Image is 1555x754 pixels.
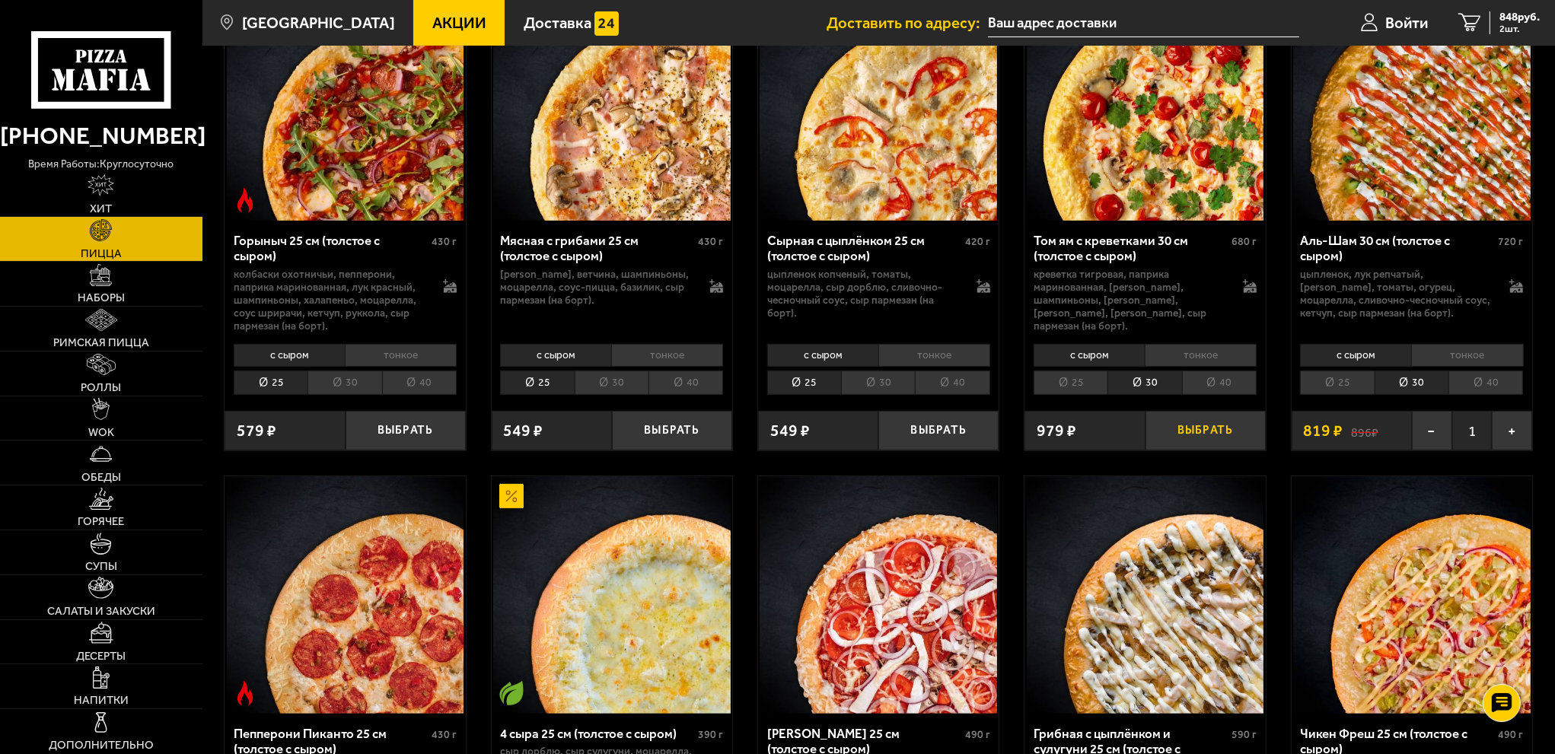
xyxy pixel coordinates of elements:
p: цыпленок копченый, томаты, моцарелла, сыр дорблю, сливочно-чесночный соус, сыр пармезан (на борт). [767,268,961,320]
img: Вегетарианское блюдо [499,681,524,705]
span: Войти [1385,15,1428,30]
li: 30 [307,371,381,395]
span: Акции [432,15,486,30]
button: Выбрать [346,411,466,450]
img: Акционный [499,484,524,508]
div: Горыныч 25 см (толстое с сыром) [234,233,428,264]
img: Грибная с цыплёнком и сулугуни 25 см (толстое с сыром) [1027,476,1264,714]
span: 549 ₽ [504,422,543,438]
li: 30 [841,371,915,395]
span: 490 г [965,728,990,741]
a: Петровская 25 см (толстое с сыром) [758,476,999,714]
li: с сыром [1300,344,1411,367]
span: 720 г [1498,235,1523,248]
span: Напитки [74,695,129,706]
span: Салаты и закуски [47,606,155,617]
span: 430 г [698,235,723,248]
span: 979 ₽ [1037,422,1076,438]
img: 4 сыра 25 см (толстое с сыром) [493,476,731,714]
span: Обеды [81,472,121,483]
img: Чикен Фреш 25 см (толстое с сыром) [1293,476,1531,714]
li: 40 [1448,371,1523,395]
span: 2 шт. [1499,24,1540,34]
button: Выбрать [612,411,732,450]
span: [GEOGRAPHIC_DATA] [242,15,395,30]
li: 30 [1107,371,1181,395]
p: [PERSON_NAME], ветчина, шампиньоны, моцарелла, соус-пицца, базилик, сыр пармезан (на борт). [500,268,693,307]
span: 1 [1452,411,1493,450]
li: 40 [1182,371,1257,395]
a: Чикен Фреш 25 см (толстое с сыром) [1292,476,1532,714]
a: Грибная с цыплёнком и сулугуни 25 см (толстое с сыром) [1024,476,1265,714]
span: Хит [90,203,112,215]
span: 430 г [432,235,457,248]
span: Горячее [78,516,124,527]
li: с сыром [1034,344,1145,367]
span: 420 г [965,235,990,248]
a: АкционныйВегетарианское блюдо4 сыра 25 см (толстое с сыром) [492,476,732,714]
li: 25 [1300,371,1374,395]
img: Острое блюдо [233,681,257,705]
li: тонкое [878,344,990,367]
li: 25 [500,371,574,395]
a: Острое блюдоПепперони Пиканто 25 см (толстое с сыром) [225,476,465,714]
button: Выбрать [1146,411,1266,450]
li: 40 [648,371,723,395]
li: тонкое [611,344,723,367]
span: Пицца [81,248,122,259]
li: 40 [382,371,457,395]
p: колбаски Охотничьи, пепперони, паприка маринованная, лук красный, шампиньоны, халапеньо, моцарелл... [234,268,427,332]
li: тонкое [1145,344,1257,367]
span: 579 ₽ [237,422,276,438]
li: тонкое [345,344,457,367]
li: 30 [1375,371,1448,395]
span: Римская пицца [53,337,149,348]
div: Мясная с грибами 25 см (толстое с сыром) [500,233,694,264]
img: 15daf4d41897b9f0e9f617042186c801.svg [594,11,619,36]
span: 819 ₽ [1304,422,1343,438]
span: 390 г [698,728,723,741]
span: 490 г [1498,728,1523,741]
div: 4 сыра 25 см (толстое с сыром) [500,726,694,741]
button: Выбрать [878,411,999,450]
li: 25 [234,371,307,395]
img: Пепперони Пиканто 25 см (толстое с сыром) [227,476,464,714]
li: 40 [915,371,989,395]
li: 25 [767,371,841,395]
s: 896 ₽ [1351,422,1378,438]
span: 848 руб. [1499,11,1540,23]
span: WOK [88,427,114,438]
div: Сырная с цыплёнком 25 см (толстое с сыром) [767,233,961,264]
img: Острое блюдо [233,188,257,212]
input: Ваш адрес доставки [988,9,1299,37]
div: Том ям с креветками 30 см (толстое с сыром) [1034,233,1228,264]
span: 549 ₽ [770,422,810,438]
button: + [1492,411,1532,450]
li: 30 [575,371,648,395]
span: 680 г [1232,235,1257,248]
li: с сыром [767,344,878,367]
span: Супы [85,561,117,572]
li: с сыром [234,344,345,367]
span: Доставка [524,15,591,30]
img: Петровская 25 см (толстое с сыром) [760,476,997,714]
span: Доставить по адресу: [827,15,988,30]
span: Роллы [81,382,121,393]
p: цыпленок, лук репчатый, [PERSON_NAME], томаты, огурец, моцарелла, сливочно-чесночный соус, кетчуп... [1300,268,1493,320]
span: 430 г [432,728,457,741]
span: Десерты [76,651,126,662]
li: с сыром [500,344,611,367]
p: креветка тигровая, паприка маринованная, [PERSON_NAME], шампиньоны, [PERSON_NAME], [PERSON_NAME],... [1034,268,1227,332]
span: Наборы [78,292,125,304]
li: тонкое [1411,344,1523,367]
li: 25 [1034,371,1107,395]
span: Дополнительно [49,740,154,751]
button: − [1412,411,1452,450]
div: Аль-Шам 30 см (толстое с сыром) [1300,233,1494,264]
span: 590 г [1232,728,1257,741]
